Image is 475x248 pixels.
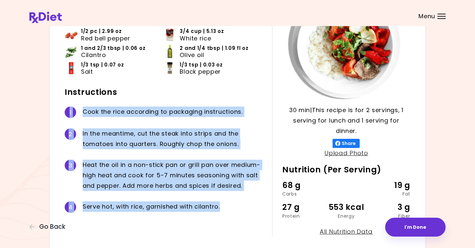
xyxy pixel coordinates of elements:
[368,179,410,192] div: 19 g
[83,160,262,191] div: H e a t t h e o i l i n a n o n - s t i c k p a n o r g r i l l p a n o v e r m e d i u m - h i g...
[180,35,211,42] span: White rice
[282,201,325,213] div: 27 g
[65,201,76,213] div: 4
[81,35,130,42] span: Red bell pepper
[180,68,221,75] span: Black pepper
[81,45,145,52] span: 1 and 2/3 tbsp | 0.06 oz
[282,192,325,196] div: Carbs
[180,28,224,35] span: 3/4 cup | 5.13 oz
[83,107,262,118] div: C o o k t h e r i c e a c c o r d i n g t o p a c k a g i n g i n s t r u c t i o n s .
[368,201,410,213] div: 3 g
[29,12,62,23] img: RxDiet
[418,13,435,19] span: Menu
[282,105,410,136] p: 30 min | This recipe is for 2 servings, 1 serving for lunch and 1 serving for dinner.
[282,165,410,175] h2: Nutrition (Per Serving)
[325,214,368,218] div: Energy
[282,179,325,192] div: 68 g
[65,107,76,118] div: 1
[83,201,262,213] div: S e r v e h o t , w i t h r i c e , g a r n i s h e d w i t h c i l a n t r o .
[29,223,69,230] button: Go Back
[65,160,76,171] div: 3
[340,141,357,146] span: Share
[368,214,410,218] div: Fiber
[65,87,262,97] h2: Instructions
[385,218,446,237] button: I'm Done
[320,227,373,236] a: All Nutrition Data
[180,61,222,68] span: 1/3 tsp | 0.03 oz
[368,192,410,196] div: Fat
[180,51,204,59] span: Olive oil
[333,139,360,148] button: Share
[325,201,368,213] div: 553 kcal
[81,68,93,75] span: Salt
[83,128,262,149] div: I n t h e m e a n t i m e , c u t t h e s t e a k i n t o s t r i p s a n d t h e t o m a t o e s...
[65,128,76,140] div: 2
[282,214,325,218] div: Protein
[39,223,65,230] span: Go Back
[180,45,248,52] span: 2 and 1/4 tbsp | 1.09 fl oz
[81,51,106,59] span: Cilantro
[81,28,122,35] span: 1/2 pc | 2.99 oz
[81,61,124,68] span: 1/3 tsp | 0.07 oz
[324,149,368,157] a: Upload Photo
